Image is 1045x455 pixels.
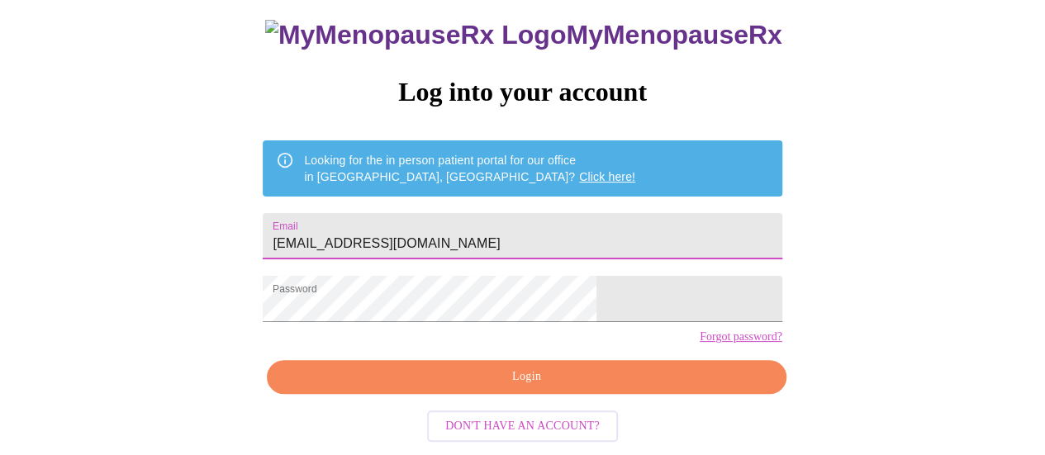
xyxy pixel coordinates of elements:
[304,145,635,192] div: Looking for the in person patient portal for our office in [GEOGRAPHIC_DATA], [GEOGRAPHIC_DATA]?
[263,77,781,107] h3: Log into your account
[579,170,635,183] a: Click here!
[427,410,618,443] button: Don't have an account?
[265,20,782,50] h3: MyMenopauseRx
[265,20,566,50] img: MyMenopauseRx Logo
[423,418,622,432] a: Don't have an account?
[700,330,782,344] a: Forgot password?
[267,360,786,394] button: Login
[286,367,767,387] span: Login
[445,416,600,437] span: Don't have an account?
